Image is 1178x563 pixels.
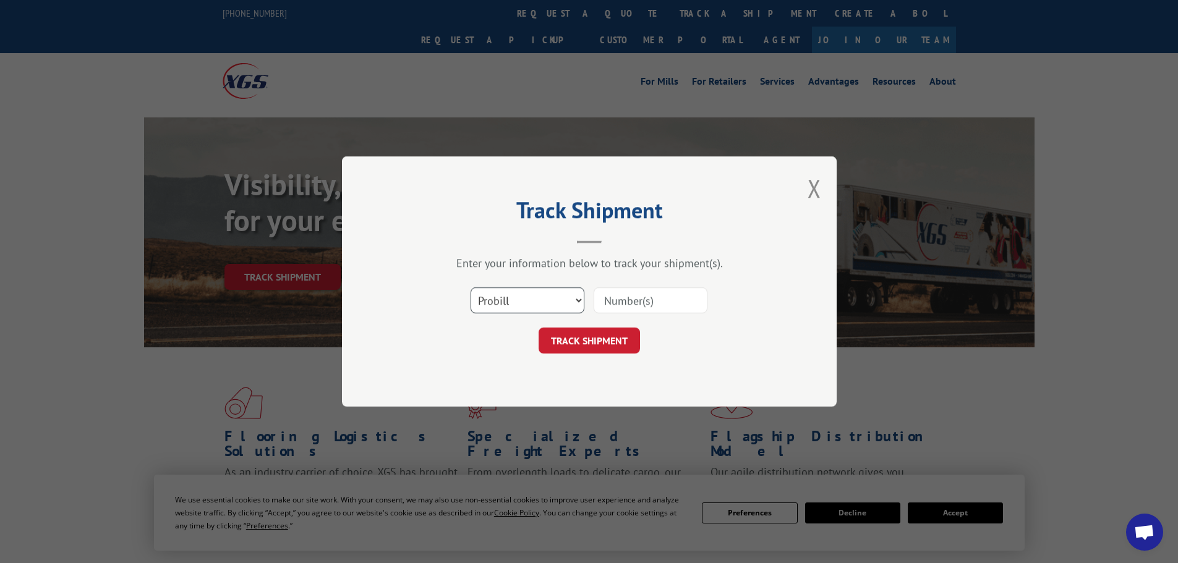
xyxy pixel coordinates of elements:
[808,172,821,205] button: Close modal
[594,287,707,313] input: Number(s)
[1126,514,1163,551] div: Open chat
[404,201,775,225] h2: Track Shipment
[539,328,640,353] button: TRACK SHIPMENT
[404,256,775,270] div: Enter your information below to track your shipment(s).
